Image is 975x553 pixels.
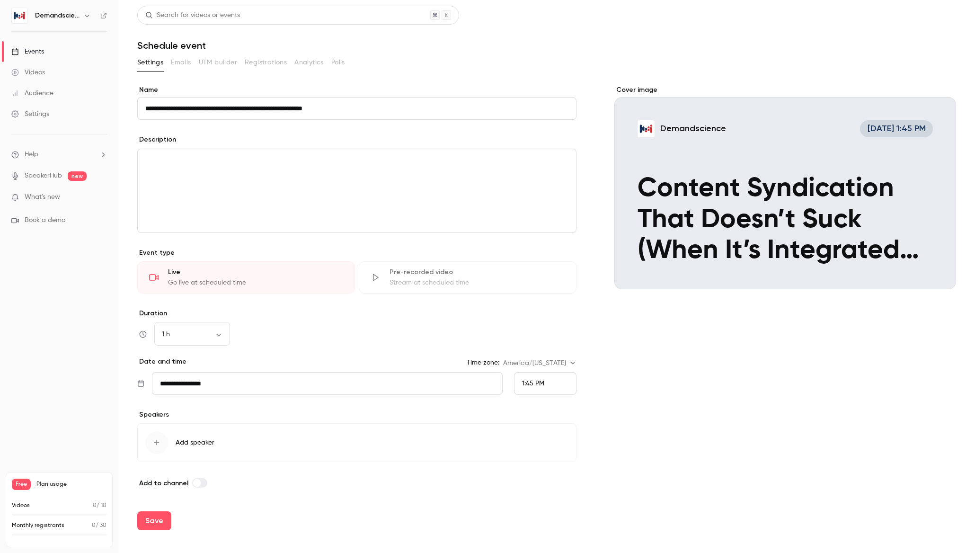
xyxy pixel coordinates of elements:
[25,150,38,160] span: Help
[168,278,343,287] div: Go live at scheduled time
[152,372,503,395] input: Tue, Feb 17, 2026
[137,309,576,318] label: Duration
[11,150,107,160] li: help-dropdown-opener
[137,511,171,530] button: Save
[93,501,106,510] p: / 10
[92,521,106,530] p: / 30
[12,521,64,530] p: Monthly registrants
[514,372,576,395] div: From
[154,330,230,339] div: 1 h
[137,135,176,144] label: Description
[199,58,237,68] span: UTM builder
[139,479,188,487] span: Add to channel
[137,85,576,95] label: Name
[11,68,45,77] div: Videos
[390,278,565,287] div: Stream at scheduled time
[614,85,956,289] section: Cover image
[137,410,576,419] p: Speakers
[12,8,27,23] img: Demandscience
[93,503,97,508] span: 0
[137,357,186,366] p: Date and time
[245,58,287,68] span: Registrations
[25,192,60,202] span: What's new
[522,380,544,387] span: 1:45 PM
[11,89,53,98] div: Audience
[137,149,576,233] section: description
[137,261,355,294] div: LiveGo live at scheduled time
[25,215,65,225] span: Book a demo
[92,523,96,528] span: 0
[137,423,576,462] button: Add speaker
[137,55,163,70] button: Settings
[171,58,191,68] span: Emails
[12,501,30,510] p: Videos
[331,58,345,68] span: Polls
[68,171,87,181] span: new
[294,58,324,68] span: Analytics
[36,481,106,488] span: Plan usage
[11,47,44,56] div: Events
[35,11,80,20] h6: Demandscience
[138,149,576,232] div: editor
[137,248,576,258] p: Event type
[145,10,240,20] div: Search for videos or events
[168,268,343,277] div: Live
[503,358,576,368] div: America/[US_STATE]
[614,85,956,95] label: Cover image
[176,438,214,447] span: Add speaker
[137,40,956,51] h1: Schedule event
[359,261,576,294] div: Pre-recorded videoStream at scheduled time
[25,171,62,181] a: SpeakerHub
[11,109,49,119] div: Settings
[390,268,565,277] div: Pre-recorded video
[467,358,499,367] label: Time zone:
[12,479,31,490] span: Free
